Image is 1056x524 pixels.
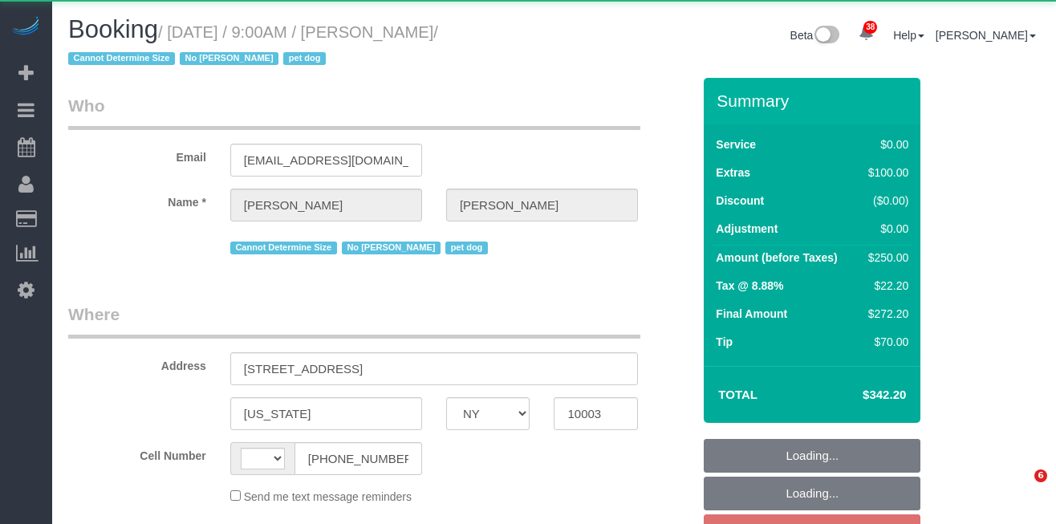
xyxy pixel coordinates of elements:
[68,15,158,43] span: Booking
[716,250,837,266] label: Amount (before Taxes)
[716,334,733,350] label: Tip
[283,52,326,65] span: pet dog
[716,306,787,322] label: Final Amount
[862,193,908,209] div: ($0.00)
[230,397,422,430] input: City
[1034,469,1047,482] span: 6
[342,242,441,254] span: No [PERSON_NAME]
[716,136,756,152] label: Service
[862,250,908,266] div: $250.00
[230,189,422,221] input: First Name
[56,189,218,210] label: Name *
[68,303,640,339] legend: Where
[294,442,422,475] input: Cell Number
[230,242,337,254] span: Cannot Determine Size
[446,189,638,221] input: Last Name
[56,352,218,374] label: Address
[68,52,175,65] span: Cannot Determine Size
[814,388,906,402] h4: $342.20
[717,91,912,110] h3: Summary
[790,29,840,42] a: Beta
[244,490,412,503] span: Send me text message reminders
[68,94,640,130] legend: Who
[56,144,218,165] label: Email
[68,23,438,68] span: /
[936,29,1036,42] a: [PERSON_NAME]
[862,334,908,350] div: $70.00
[56,442,218,464] label: Cell Number
[862,221,908,237] div: $0.00
[718,388,757,401] strong: Total
[862,165,908,181] div: $100.00
[851,16,882,51] a: 38
[554,397,638,430] input: Zip Code
[813,26,839,47] img: New interface
[862,136,908,152] div: $0.00
[716,165,750,181] label: Extras
[445,242,488,254] span: pet dog
[10,16,42,39] img: Automaid Logo
[68,23,438,68] small: / [DATE] / 9:00AM / [PERSON_NAME]
[716,193,764,209] label: Discount
[863,21,877,34] span: 38
[230,144,422,177] input: Email
[862,278,908,294] div: $22.20
[1001,469,1040,508] iframe: Intercom live chat
[716,221,778,237] label: Adjustment
[893,29,924,42] a: Help
[716,278,783,294] label: Tax @ 8.88%
[862,306,908,322] div: $272.20
[180,52,278,65] span: No [PERSON_NAME]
